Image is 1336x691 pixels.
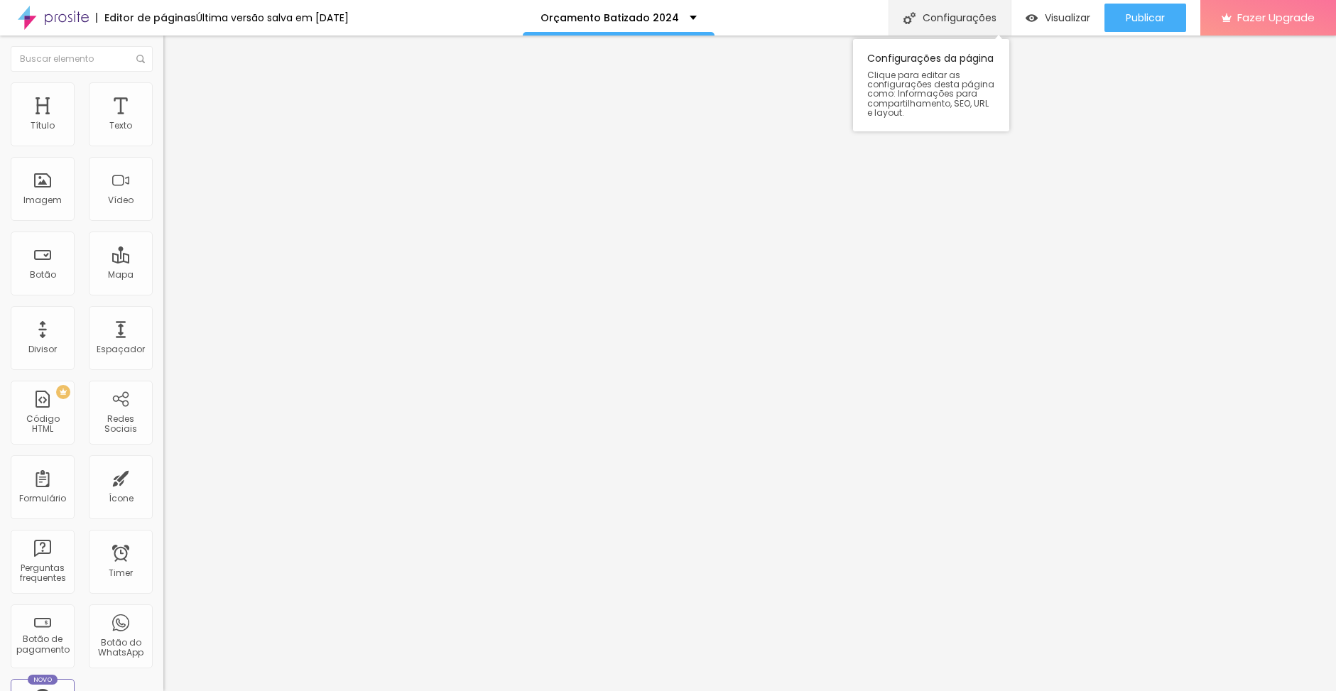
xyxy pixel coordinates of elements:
[14,414,70,435] div: Código HTML
[97,344,145,354] div: Espaçador
[1104,4,1186,32] button: Publicar
[867,70,995,117] span: Clique para editar as configurações desta página como: Informações para compartilhamento, SEO, UR...
[541,13,679,23] p: Orçamento Batizado 2024
[19,494,66,504] div: Formulário
[23,195,62,205] div: Imagem
[14,563,70,584] div: Perguntas frequentes
[1045,12,1090,23] span: Visualizar
[109,494,134,504] div: Ícone
[30,270,56,280] div: Botão
[136,55,145,63] img: Icone
[108,270,134,280] div: Mapa
[108,195,134,205] div: Vídeo
[1011,4,1104,32] button: Visualizar
[31,121,55,131] div: Título
[92,638,148,658] div: Botão do WhatsApp
[28,344,57,354] div: Divisor
[92,414,148,435] div: Redes Sociais
[1026,12,1038,24] img: view-1.svg
[109,568,133,578] div: Timer
[853,39,1009,131] div: Configurações da página
[11,46,153,72] input: Buscar elemento
[163,36,1336,691] iframe: Editor
[96,13,196,23] div: Editor de páginas
[14,634,70,655] div: Botão de pagamento
[109,121,132,131] div: Texto
[1126,12,1165,23] span: Publicar
[196,13,349,23] div: Última versão salva em [DATE]
[1237,11,1315,23] span: Fazer Upgrade
[28,675,58,685] div: Novo
[903,12,916,24] img: Icone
